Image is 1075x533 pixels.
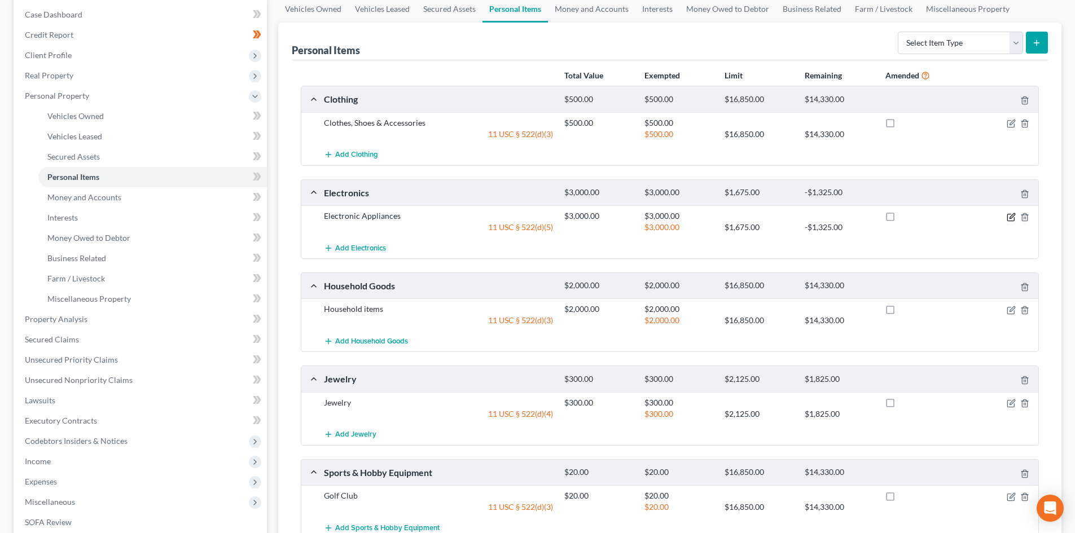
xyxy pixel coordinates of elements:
div: $14,330.00 [799,94,879,105]
span: Codebtors Insiders & Notices [25,436,128,446]
div: $1,825.00 [799,408,879,420]
div: 11 USC § 522(d)(3) [318,501,559,513]
a: Interests [38,208,267,228]
div: $20.00 [639,501,719,513]
span: Credit Report [25,30,73,39]
span: Add Clothing [335,151,378,160]
a: Vehicles Owned [38,106,267,126]
div: $2,000.00 [559,303,639,315]
a: Farm / Livestock [38,268,267,289]
div: $3,000.00 [639,210,719,222]
a: Executory Contracts [16,411,267,431]
button: Add Jewelry [324,424,376,445]
span: Income [25,456,51,466]
div: $2,000.00 [639,315,719,326]
div: Open Intercom Messenger [1037,495,1064,522]
div: $20.00 [639,467,719,478]
a: Lawsuits [16,390,267,411]
div: $2,000.00 [639,280,719,291]
strong: Limit [725,71,743,80]
div: 11 USC § 522(d)(3) [318,315,559,326]
a: SOFA Review [16,512,267,532]
div: 11 USC § 522(d)(4) [318,408,559,420]
div: $300.00 [639,374,719,385]
span: Business Related [47,253,106,263]
div: Electronic Appliances [318,210,559,222]
div: Electronics [318,187,559,199]
div: $16,850.00 [719,467,799,478]
div: Personal Items [292,43,360,57]
div: Sports & Hobby Equipment [318,466,559,478]
div: $3,000.00 [559,210,639,222]
span: Vehicles Leased [47,131,102,141]
div: $300.00 [639,397,719,408]
div: $1,675.00 [719,222,799,233]
div: $3,000.00 [639,187,719,198]
div: $20.00 [639,490,719,501]
div: $300.00 [639,408,719,420]
span: Farm / Livestock [47,274,105,283]
a: Money Owed to Debtor [38,228,267,248]
div: $16,850.00 [719,129,799,140]
a: Property Analysis [16,309,267,329]
a: Personal Items [38,167,267,187]
div: Jewelry [318,373,559,385]
span: Add Jewelry [335,430,376,439]
strong: Remaining [805,71,842,80]
span: Executory Contracts [25,416,97,425]
div: $500.00 [639,129,719,140]
div: $1,675.00 [719,187,799,198]
div: $20.00 [559,490,639,501]
div: $500.00 [559,117,639,129]
a: Business Related [38,248,267,268]
strong: Exempted [644,71,680,80]
div: -$1,325.00 [799,222,879,233]
strong: Total Value [564,71,603,80]
div: $16,850.00 [719,501,799,513]
a: Secured Assets [38,147,267,167]
span: Personal Property [25,91,89,100]
div: Clothes, Shoes & Accessories [318,117,559,129]
span: Secured Claims [25,334,79,344]
div: $500.00 [559,94,639,105]
span: Expenses [25,477,57,486]
button: Add Electronics [324,237,386,258]
span: Miscellaneous Property [47,294,131,303]
span: Personal Items [47,172,99,182]
a: Credit Report [16,25,267,45]
div: $14,330.00 [799,315,879,326]
div: $2,000.00 [639,303,719,315]
div: Household items [318,303,559,315]
span: Add Household Goods [335,337,408,346]
span: Client Profile [25,50,72,60]
span: Unsecured Priority Claims [25,355,118,364]
span: Real Property [25,71,73,80]
div: $16,850.00 [719,94,799,105]
a: Money and Accounts [38,187,267,208]
div: $2,000.00 [559,280,639,291]
div: $3,000.00 [639,222,719,233]
strong: Amended [885,71,919,80]
a: Secured Claims [16,329,267,350]
div: $14,330.00 [799,501,879,513]
div: $3,000.00 [559,187,639,198]
span: Interests [47,213,78,222]
div: $500.00 [639,117,719,129]
div: Golf Club [318,490,559,501]
div: $300.00 [559,397,639,408]
div: 11 USC § 522(d)(3) [318,129,559,140]
span: Add Sports & Hobby Equipment [335,523,440,532]
span: SOFA Review [25,517,72,527]
span: Lawsuits [25,395,55,405]
div: Household Goods [318,280,559,292]
div: $14,330.00 [799,280,879,291]
span: Miscellaneous [25,497,75,506]
div: Jewelry [318,397,559,408]
span: Vehicles Owned [47,111,104,121]
div: Clothing [318,93,559,105]
div: $14,330.00 [799,129,879,140]
a: Unsecured Priority Claims [16,350,267,370]
span: Case Dashboard [25,10,82,19]
div: $16,850.00 [719,315,799,326]
span: Property Analysis [25,314,87,324]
